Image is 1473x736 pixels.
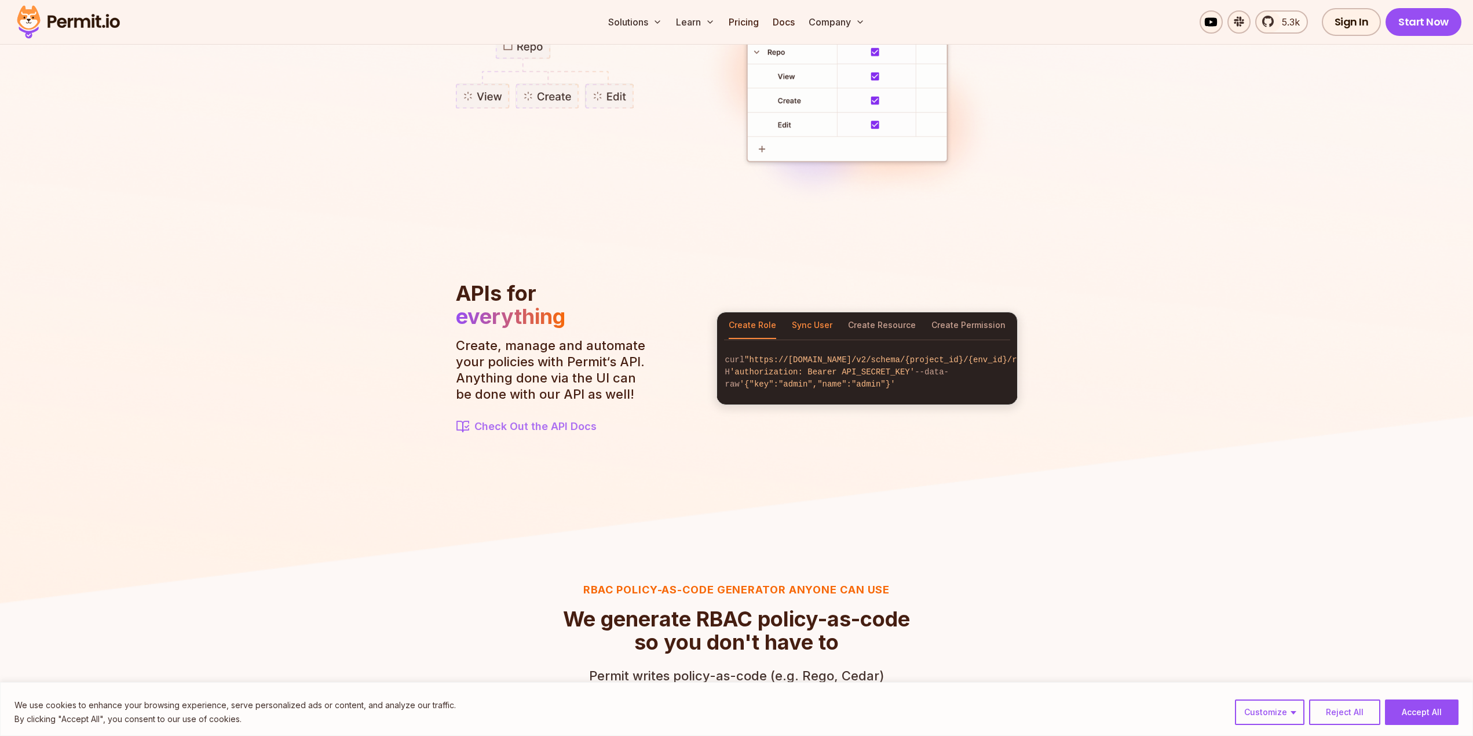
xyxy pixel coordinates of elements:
[563,582,910,598] h3: RBAC Policy-as-code generator anyone can use
[768,10,799,34] a: Docs
[456,304,565,329] span: everything
[931,312,1006,339] button: Create Permission
[717,345,1017,400] code: curl -H --data-raw
[12,2,125,42] img: Permit logo
[1255,10,1308,34] a: 5.3k
[740,380,896,389] span: '{"key":"admin","name":"admin"}'
[804,10,869,34] button: Company
[729,312,776,339] button: Create Role
[1322,8,1381,36] a: Sign In
[1275,15,1300,29] span: 5.3k
[792,312,832,339] button: Sync User
[1386,8,1461,36] a: Start Now
[456,337,653,402] p: Create, manage and automate your policies with Permit‘s API. Anything done via the UI can be done...
[563,607,910,631] span: We generate RBAC policy-as-code
[730,367,915,377] span: 'authorization: Bearer API_SECRET_KEY'
[14,712,456,726] p: By clicking "Accept All", you consent to our use of cookies.
[14,698,456,712] p: We use cookies to enhance your browsing experience, serve personalized ads or content, and analyz...
[456,280,536,306] span: APIs for
[848,312,916,339] button: Create Resource
[724,10,763,34] a: Pricing
[671,10,719,34] button: Learn
[604,10,667,34] button: Solutions
[1309,699,1380,725] button: Reject All
[563,607,910,654] h2: so you don't have to
[1385,699,1459,725] button: Accept All
[1235,699,1304,725] button: Customize
[456,418,653,435] a: Check Out the API Docs
[580,668,894,700] p: directly into Git. Add and edit more code via Gitops
[744,355,1041,365] span: "https://[DOMAIN_NAME]/v2/schema/{project_id}/{env_id}/roles"
[580,668,894,684] span: Permit writes policy-as-code (e.g. Rego, Cedar)
[474,418,597,435] span: Check Out the API Docs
